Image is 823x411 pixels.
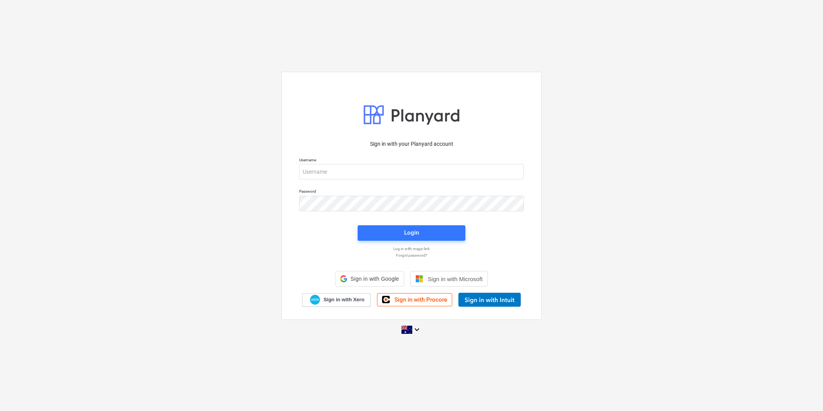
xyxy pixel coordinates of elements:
img: Xero logo [310,295,320,305]
p: Password [299,189,524,195]
p: Username [299,157,524,164]
a: Sign in with Xero [302,293,371,307]
a: Forgot password? [295,253,528,258]
a: Sign in with Procore [377,293,452,306]
span: Sign in with Google [350,276,399,282]
a: Log in with magic link [295,246,528,251]
img: Microsoft logo [415,275,423,283]
button: Login [358,225,465,241]
span: Sign in with Xero [324,296,364,303]
span: Sign in with Microsoft [428,276,483,282]
input: Username [299,164,524,180]
div: Sign in with Google [335,271,404,287]
p: Sign in with your Planyard account [299,140,524,148]
span: Sign in with Procore [394,296,447,303]
i: keyboard_arrow_down [412,325,422,334]
div: Login [404,228,419,238]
